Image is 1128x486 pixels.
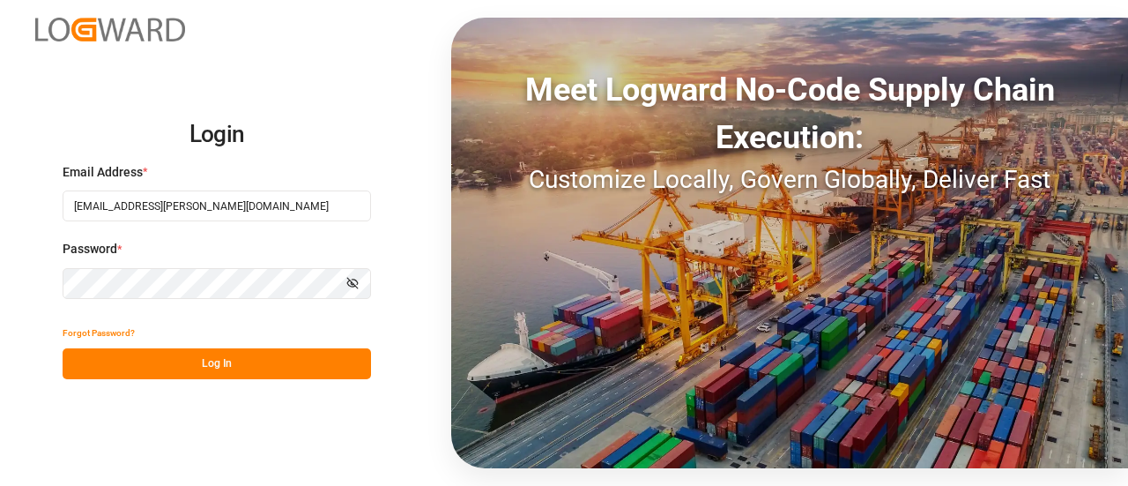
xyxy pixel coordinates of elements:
[451,66,1128,161] div: Meet Logward No-Code Supply Chain Execution:
[63,318,135,348] button: Forgot Password?
[63,240,117,258] span: Password
[63,163,143,182] span: Email Address
[63,191,371,221] input: Enter your email
[63,348,371,379] button: Log In
[35,18,185,41] img: Logward_new_orange.png
[63,107,371,163] h2: Login
[451,161,1128,198] div: Customize Locally, Govern Globally, Deliver Fast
